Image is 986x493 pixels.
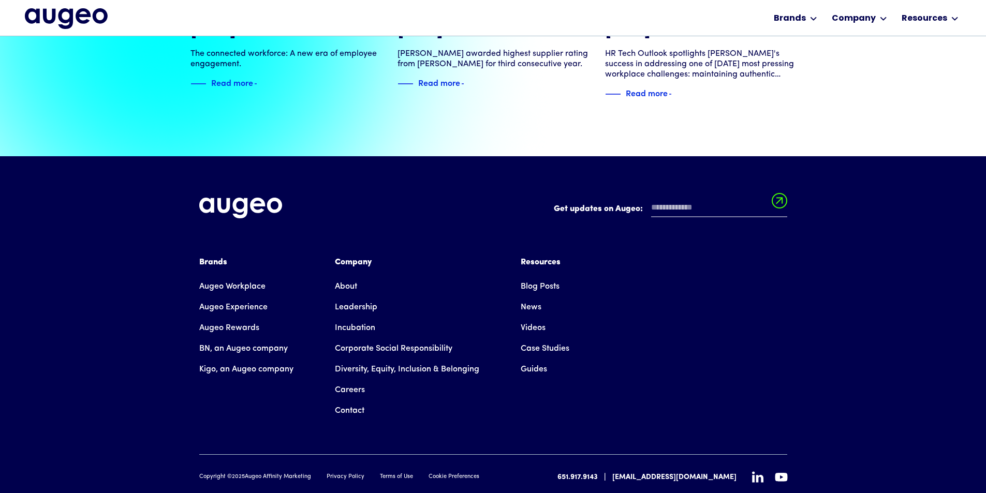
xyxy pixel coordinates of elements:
a: Incubation [335,318,375,338]
div: Copyright © Augeo Affinity Marketing [199,473,311,482]
input: Submit [772,193,787,215]
a: Kigo, an Augeo company [199,359,293,380]
div: Brands [199,256,293,268]
a: [EMAIL_ADDRESS][DOMAIN_NAME] [612,472,737,483]
div: [PERSON_NAME] awarded highest supplier rating from [PERSON_NAME] for third consecutive year. [398,49,588,69]
a: Corporate Social Responsibility [335,338,452,359]
div: Read more [626,86,668,99]
a: Augeo Workplace [199,276,266,297]
div: Read more [211,76,253,88]
img: Blue decorative line [605,88,621,100]
a: Contact [335,400,364,421]
div: Company [335,256,479,268]
a: Videos [521,318,546,338]
a: Cookie Preferences [429,473,479,482]
form: Email Form [554,198,787,222]
img: Blue decorative line [190,78,206,90]
a: Privacy Policy [327,473,364,482]
div: Resources [521,256,569,268]
span: 2025 [232,474,245,480]
div: The connected workforce: A new era of employee engagement. [190,49,381,69]
a: About [335,276,357,297]
div: Brands [774,12,806,25]
img: Blue decorative line [398,78,413,90]
a: Blog Posts [521,276,560,297]
a: Leadership [335,297,377,318]
a: Terms of Use [380,473,413,482]
div: Company [832,12,876,25]
a: Careers [335,380,365,400]
div: Read more [418,76,460,88]
div: Resources [902,12,947,25]
a: Augeo Experience [199,297,268,318]
img: Augeo's full logo in white. [199,198,282,219]
a: Diversity, Equity, Inclusion & Belonging [335,359,479,380]
a: News [521,297,541,318]
div: | [604,471,606,484]
a: home [25,8,108,30]
a: Case Studies [521,338,569,359]
img: Blue text arrow [254,78,270,90]
a: Guides [521,359,547,380]
a: Augeo Rewards [199,318,259,338]
div: HR Tech Outlook spotlights [PERSON_NAME]'s success in addressing one of [DATE] most pressing work... [605,49,796,80]
a: 651.917.9143 [557,472,598,483]
img: Blue text arrow [461,78,477,90]
img: Blue text arrow [669,88,684,100]
label: Get updates on Augeo: [554,203,643,215]
a: BN, an Augeo company [199,338,288,359]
